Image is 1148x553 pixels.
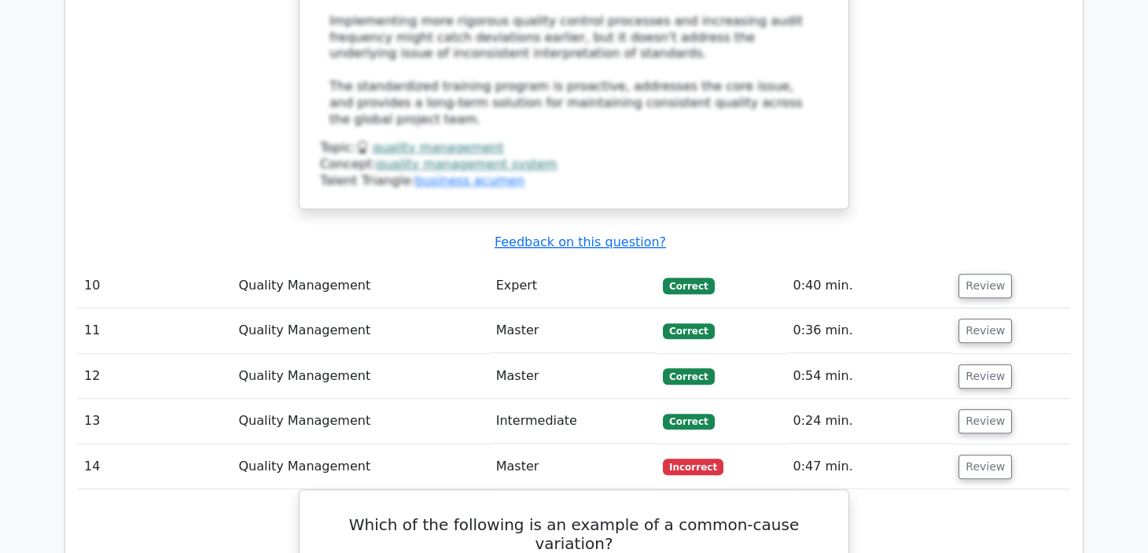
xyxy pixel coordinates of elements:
button: Review [959,409,1012,433]
td: 14 [78,444,233,489]
td: 0:40 min. [786,264,952,308]
td: Quality Management [233,264,490,308]
h5: Which of the following is an example of a common-cause variation? [318,515,830,553]
a: business acumen [415,173,524,188]
td: Expert [490,264,657,308]
span: Correct [663,278,714,293]
td: Quality Management [233,354,490,399]
td: 12 [78,354,233,399]
button: Review [959,455,1012,479]
td: Quality Management [233,399,490,444]
td: 0:47 min. [786,444,952,489]
td: Quality Management [233,308,490,353]
span: Incorrect [663,459,723,474]
a: quality management [373,140,504,155]
div: Topic: [320,140,828,157]
div: Talent Triangle: [320,140,828,189]
td: 0:24 min. [786,399,952,444]
td: Master [490,308,657,353]
button: Review [959,319,1012,343]
a: quality management system [377,157,557,171]
td: 11 [78,308,233,353]
span: Correct [663,368,714,384]
button: Review [959,364,1012,389]
span: Correct [663,323,714,339]
button: Review [959,274,1012,298]
a: Feedback on this question? [495,234,666,249]
td: 0:54 min. [786,354,952,399]
td: Intermediate [490,399,657,444]
td: Master [490,354,657,399]
td: 13 [78,399,233,444]
span: Correct [663,414,714,429]
td: Master [490,444,657,489]
td: 0:36 min. [786,308,952,353]
td: Quality Management [233,444,490,489]
div: Concept: [320,157,828,173]
td: 10 [78,264,233,308]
